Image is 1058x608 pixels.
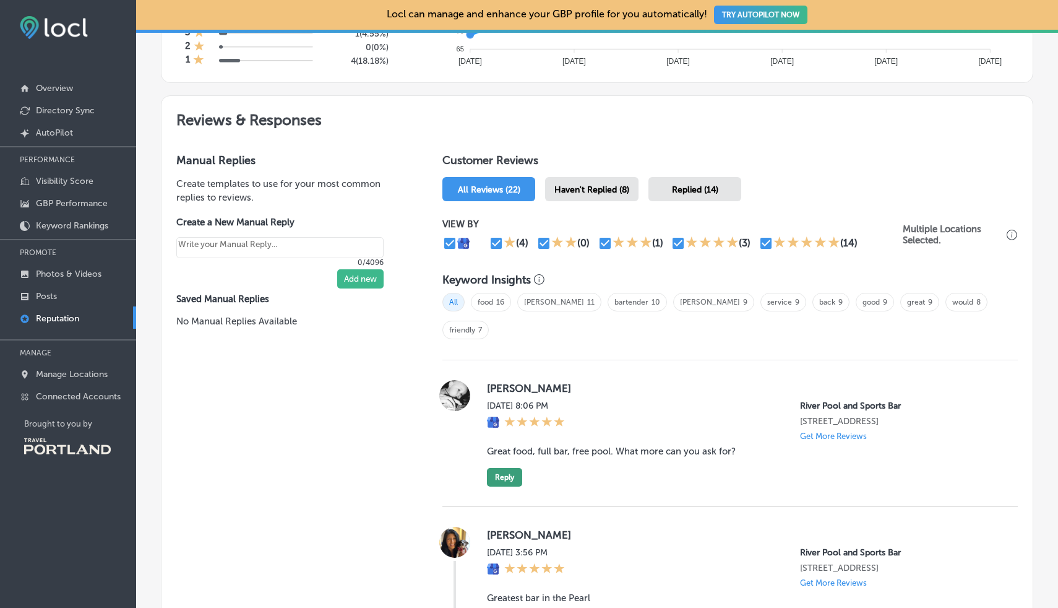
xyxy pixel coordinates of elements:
[773,236,840,251] div: 5 Stars
[36,269,101,279] p: Photos & Videos
[771,57,794,66] tspan: [DATE]
[457,27,464,35] tspan: 70
[36,369,108,380] p: Manage Locations
[767,298,792,306] a: service
[322,56,389,66] h5: 4 ( 18.18% )
[194,27,205,40] div: 1 Star
[185,27,191,40] h4: 3
[800,563,998,573] p: 19 NW 5th Ave
[952,298,973,306] a: would
[979,57,1002,66] tspan: [DATE]
[862,298,880,306] a: good
[524,298,584,306] a: [PERSON_NAME]
[36,313,79,324] p: Reputation
[176,315,403,328] p: No Manual Replies Available
[614,298,648,306] a: bartender
[337,269,384,289] button: Add new
[487,468,522,487] button: Reply
[458,57,482,66] tspan: [DATE]
[487,547,565,558] label: [DATE] 3:56 PM
[442,293,465,311] span: All
[487,593,998,604] blockquote: Greatest bar in the Pearl
[176,293,403,305] label: Saved Manual Replies
[714,6,807,24] button: TRY AUTOPILOT NOW
[840,237,858,249] div: (14)
[928,298,932,306] a: 9
[551,236,577,251] div: 2 Stars
[442,273,531,287] h3: Keyword Insights
[478,298,493,306] a: food
[903,224,1004,246] p: Multiple Locations Selected.
[800,401,998,411] p: River Pool and Sports Bar
[36,291,57,302] p: Posts
[442,154,1018,172] h1: Customer Reviews
[838,298,843,306] a: 9
[496,298,504,306] a: 16
[562,57,586,66] tspan: [DATE]
[185,40,191,54] h4: 2
[24,438,111,454] img: Travel Portland
[652,237,663,249] div: (1)
[554,185,629,195] span: Haven't Replied (8)
[449,326,475,334] a: friendly
[577,237,590,249] div: (0)
[176,154,403,167] h3: Manual Replies
[976,298,981,306] a: 8
[194,40,205,54] div: 1 Star
[36,105,95,116] p: Directory Sync
[516,237,528,249] div: (4)
[36,220,108,231] p: Keyword Rankings
[800,416,998,427] p: 19 NW 5th Ave
[504,563,565,576] div: 5 Stars
[176,177,403,204] p: Create templates to use for your most common replies to reviews.
[680,298,740,306] a: [PERSON_NAME]
[442,219,903,230] p: VIEW BY
[176,258,384,267] p: 0/4096
[487,401,565,411] label: [DATE] 8:06 PM
[322,28,389,39] h5: 1 ( 4.55% )
[487,446,998,457] blockquote: Great food, full bar, free pool. What more can you ask for?
[487,382,998,394] label: [PERSON_NAME]
[800,578,867,588] p: Get More Reviews
[587,298,595,306] a: 11
[672,185,718,195] span: Replied (14)
[36,391,121,402] p: Connected Accounts
[458,185,520,195] span: All Reviews (22)
[161,96,1033,139] h2: Reviews & Responses
[487,529,998,541] label: [PERSON_NAME]
[36,83,73,93] p: Overview
[800,547,998,558] p: River Pool and Sports Bar
[800,432,867,441] p: Get More Reviews
[613,236,652,251] div: 3 Stars
[819,298,835,306] a: back
[193,54,204,67] div: 1 Star
[176,217,384,228] label: Create a New Manual Reply
[36,198,108,209] p: GBP Performance
[457,45,464,53] tspan: 65
[907,298,925,306] a: great
[883,298,887,306] a: 9
[652,298,660,306] a: 10
[875,57,898,66] tspan: [DATE]
[504,236,516,251] div: 1 Star
[739,237,750,249] div: (3)
[743,298,747,306] a: 9
[176,237,384,258] textarea: Create your Quick Reply
[322,42,389,53] h5: 0 ( 0% )
[20,16,88,39] img: fda3e92497d09a02dc62c9cd864e3231.png
[795,298,799,306] a: 9
[504,416,565,430] div: 5 Stars
[667,57,690,66] tspan: [DATE]
[686,236,739,251] div: 4 Stars
[36,128,73,138] p: AutoPilot
[36,176,93,186] p: Visibility Score
[478,326,482,334] a: 7
[186,54,190,67] h4: 1
[24,419,136,428] p: Brought to you by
